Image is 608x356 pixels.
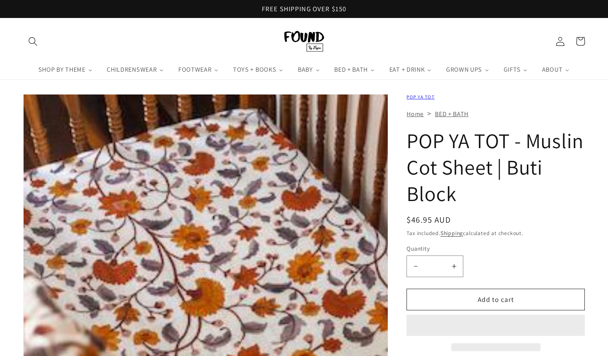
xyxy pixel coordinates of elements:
[284,31,324,52] img: FOUND By Flynn logo
[105,66,157,74] span: CHILDRENSWEAR
[327,60,382,79] a: BED + BATH
[441,229,463,237] a: Shipping
[445,66,483,74] span: GROWN UPS
[439,60,496,79] a: GROWN UPS
[496,60,535,79] a: GIFTS
[100,60,171,79] a: CHILDRENSWEAR
[407,110,424,118] a: Home
[296,66,314,74] span: BABY
[435,110,468,118] a: BED + BATH
[177,66,213,74] span: FOOTWEAR
[535,60,577,79] a: ABOUT
[171,60,226,79] a: FOOTWEAR
[407,214,451,225] span: $46.95 AUD
[407,289,585,310] button: Add to cart
[382,60,439,79] a: EAT + DRINK
[231,66,277,74] span: TOYS + BOOKS
[31,60,100,79] a: SHOP BY THEME
[37,66,86,74] span: SHOP BY THEME
[407,94,435,100] a: POP YA TOT
[407,128,585,207] h1: POP YA TOT - Muslin Cot Sheet | Buti Block
[333,66,369,74] span: BED + BATH
[388,66,426,74] span: EAT + DRINK
[540,66,563,74] span: ABOUT
[427,109,431,118] span: >
[502,66,521,74] span: GIFTS
[226,60,291,79] a: TOYS + BOOKS
[291,60,327,79] a: BABY
[407,244,577,253] label: Quantity
[23,31,44,52] summary: Search
[407,229,585,237] div: Tax included. calculated at checkout.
